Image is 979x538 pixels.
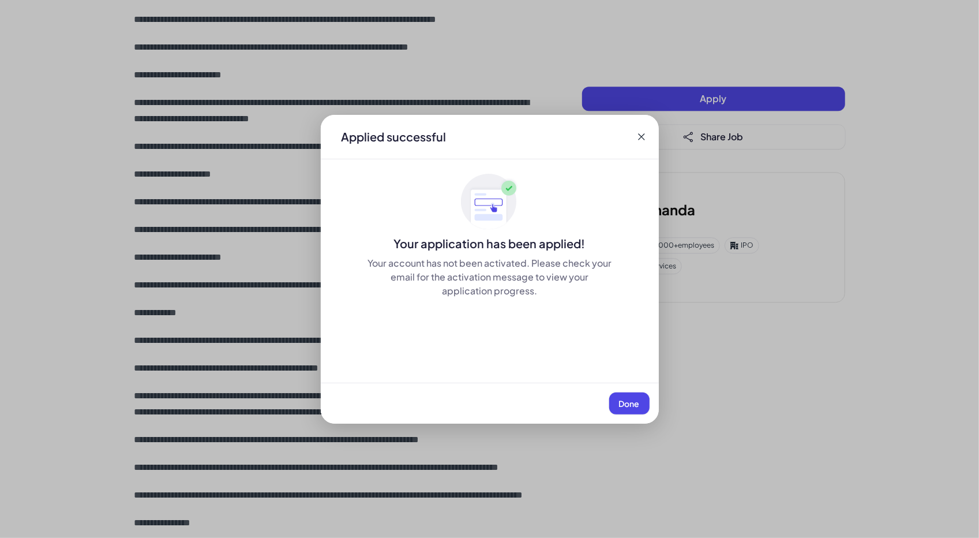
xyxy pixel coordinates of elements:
img: ApplyedMaskGroup3.svg [461,173,519,231]
div: Your application has been applied! [321,236,659,252]
div: Your account has not been activated. Please check your email for the activation message to view y... [367,256,613,298]
span: Done [619,398,640,409]
button: Done [609,393,650,414]
div: Applied successful [342,129,447,145]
